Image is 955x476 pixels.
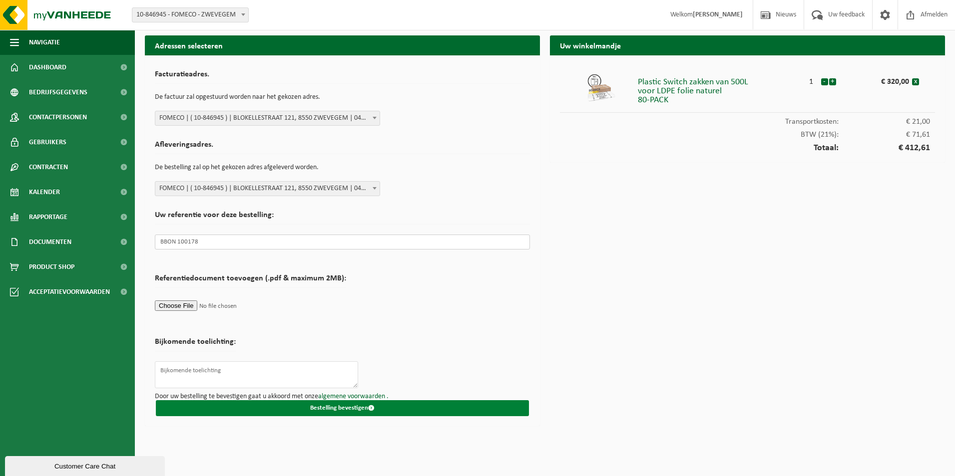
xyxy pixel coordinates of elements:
span: € 21,00 [839,118,930,126]
span: Acceptatievoorwaarden [29,279,110,304]
h2: Facturatieadres. [155,70,530,84]
span: Gebruikers [29,130,66,155]
img: 01-999970 [586,73,616,103]
p: De factuur zal opgestuurd worden naar het gekozen adres. [155,89,530,106]
a: algemene voorwaarden . [318,393,389,400]
span: Product Shop [29,254,74,279]
button: Bestelling bevestigen [156,400,529,416]
input: Uw referentie voor deze bestelling [155,235,530,249]
h2: Referentiedocument toevoegen (.pdf & maximum 2MB): [155,274,346,288]
span: € 71,61 [839,131,930,139]
span: Contactpersonen [29,105,87,130]
div: Totaal: [560,139,935,153]
h2: Afleveringsadres. [155,141,530,154]
button: - [821,78,828,85]
h2: Adressen selecteren [145,35,540,55]
h2: Uw referentie voor deze bestelling: [155,211,530,225]
span: € 412,61 [839,144,930,153]
strong: [PERSON_NAME] [693,11,743,18]
h2: Uw winkelmandje [550,35,945,55]
span: FOMECO | ( 10-846945 ) | BLOKELLESTRAAT 121, 8550 ZWEVEGEM | 0450.254.796 [155,111,380,125]
span: FOMECO | ( 10-846945 ) | BLOKELLESTRAAT 121, 8550 ZWEVEGEM | 0450.254.796 [155,181,380,196]
span: Contracten [29,155,68,180]
div: Plastic Switch zakken van 500L voor LDPE folie naturel 80-PACK [638,73,802,105]
span: 10-846945 - FOMECO - ZWEVEGEM [132,8,248,22]
p: De bestelling zal op het gekozen adres afgeleverd worden. [155,159,530,176]
span: FOMECO | ( 10-846945 ) | BLOKELLESTRAAT 121, 8550 ZWEVEGEM | 0450.254.796 [155,111,380,126]
span: Bedrijfsgegevens [29,80,87,105]
span: FOMECO | ( 10-846945 ) | BLOKELLESTRAAT 121, 8550 ZWEVEGEM | 0450.254.796 [155,182,380,196]
div: € 320,00 [857,73,912,86]
span: Rapportage [29,205,67,230]
div: Transportkosten: [560,113,935,126]
div: 1 [802,73,821,86]
button: x [912,78,919,85]
span: Documenten [29,230,71,254]
button: + [829,78,836,85]
p: Door uw bestelling te bevestigen gaat u akkoord met onze [155,393,530,400]
iframe: chat widget [5,454,167,476]
div: BTW (21%): [560,126,935,139]
h2: Bijkomende toelichting: [155,338,236,351]
span: Navigatie [29,30,60,55]
span: 10-846945 - FOMECO - ZWEVEGEM [132,7,249,22]
span: Kalender [29,180,60,205]
span: Dashboard [29,55,66,80]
